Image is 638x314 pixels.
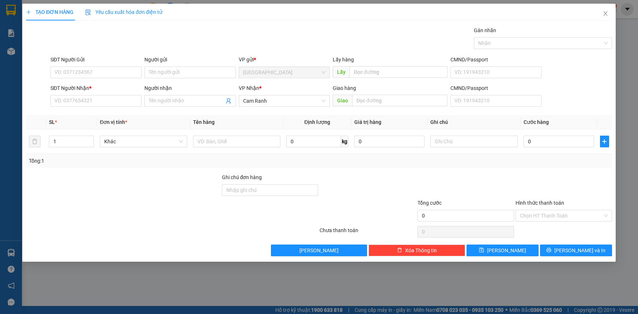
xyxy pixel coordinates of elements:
[516,200,564,206] label: Hình thức thanh toán
[354,119,381,125] span: Giá trị hàng
[600,136,609,147] button: plus
[467,245,539,256] button: save[PERSON_NAME]
[193,136,280,147] input: VD: Bàn, Ghế
[304,119,330,125] span: Định lượng
[487,246,526,254] span: [PERSON_NAME]
[144,56,235,64] div: Người gửi
[405,246,437,254] span: Xóa Thông tin
[341,136,348,147] span: kg
[555,246,606,254] span: [PERSON_NAME] và In
[299,246,339,254] span: [PERSON_NAME]
[49,119,55,125] span: SL
[427,115,521,129] th: Ghi chú
[450,84,541,92] div: CMND/Passport
[333,66,350,78] span: Lấy
[603,11,608,16] span: close
[600,139,609,144] span: plus
[243,95,325,106] span: Cam Ranh
[50,56,141,64] div: SĐT Người Gửi
[104,136,183,147] span: Khác
[350,66,448,78] input: Dọc đường
[319,226,417,239] div: Chưa thanh toán
[450,56,541,64] div: CMND/Passport
[26,9,73,15] span: TẠO ĐƠN HÀNG
[85,10,91,15] img: icon
[85,9,162,15] span: Yêu cầu xuất hóa đơn điện tử
[333,85,356,91] span: Giao hàng
[100,119,127,125] span: Đơn vị tính
[29,136,41,147] button: delete
[354,136,425,147] input: 0
[333,57,354,63] span: Lấy hàng
[222,174,262,180] label: Ghi chú đơn hàng
[418,200,442,206] span: Tổng cước
[397,247,402,253] span: delete
[369,245,465,256] button: deleteXóa Thông tin
[222,184,318,196] input: Ghi chú đơn hàng
[271,245,367,256] button: [PERSON_NAME]
[595,4,616,24] button: Close
[524,119,549,125] span: Cước hàng
[239,56,330,64] div: VP gửi
[239,85,259,91] span: VP Nhận
[26,10,31,15] span: plus
[29,157,246,165] div: Tổng: 1
[430,136,518,147] input: Ghi Chú
[352,95,448,106] input: Dọc đường
[479,247,484,253] span: save
[226,98,231,104] span: user-add
[474,27,496,33] label: Gán nhãn
[243,67,325,78] span: Sài Gòn
[193,119,215,125] span: Tên hàng
[144,84,235,92] div: Người nhận
[333,95,352,106] span: Giao
[547,247,552,253] span: printer
[540,245,612,256] button: printer[PERSON_NAME] và In
[50,84,141,92] div: SĐT Người Nhận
